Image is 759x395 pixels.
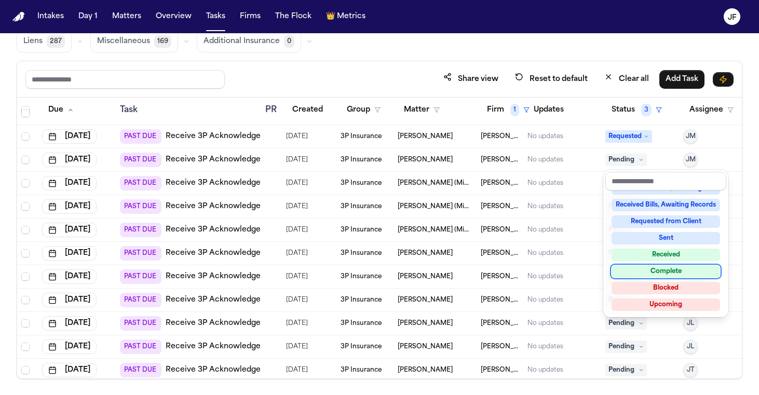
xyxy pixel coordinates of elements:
div: Received Bills, Awaiting Records [612,199,720,211]
span: Pending [605,154,647,166]
div: Requested from Client [612,215,720,228]
div: Upcoming [612,298,720,311]
div: Complete [612,265,720,278]
div: Sent [612,232,720,244]
div: Received [612,249,720,261]
div: Blocked [612,282,720,294]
